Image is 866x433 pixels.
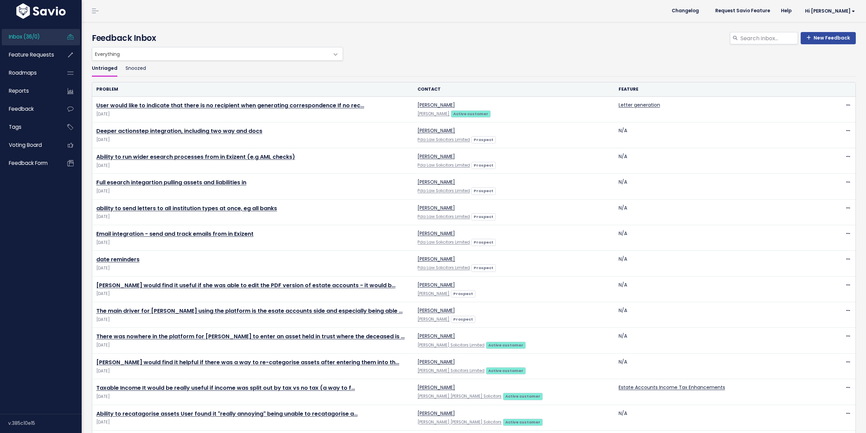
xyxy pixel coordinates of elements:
a: [PERSON_NAME] [418,179,455,185]
a: [PERSON_NAME] [418,204,455,211]
a: [PERSON_NAME] [418,316,450,322]
span: [DATE] [96,393,409,400]
a: Pda Law Solicitors Limited [418,163,470,168]
td: N/A [615,302,815,328]
a: There was nowhere in the platform for [PERSON_NAME] to enter an asset held in trust where the dec... [96,333,405,340]
th: Contact [413,82,614,96]
a: [PERSON_NAME] [418,111,450,117]
a: [PERSON_NAME] [418,410,455,417]
a: Tags [2,119,56,135]
span: Roadmaps [9,69,37,76]
a: Active customer [486,341,525,348]
span: [DATE] [96,111,409,118]
a: [PERSON_NAME] [418,230,455,237]
a: [PERSON_NAME] [418,333,455,339]
a: Active customer [486,367,525,374]
a: Prospect [471,136,495,143]
span: [DATE] [96,419,409,426]
a: Full esearch integartion pulling assets and liabilities in [96,179,246,186]
a: Snoozed [126,61,146,77]
a: Prospect [471,264,495,271]
a: [PERSON_NAME] [418,307,455,314]
a: Deeper actionstep integration, including two way and docs [96,127,262,135]
td: N/A [615,148,815,173]
span: [DATE] [96,368,409,375]
td: N/A [615,276,815,302]
span: [DATE] [96,162,409,169]
span: Hi [PERSON_NAME] [805,9,855,14]
span: Everything [92,47,343,61]
a: Hi [PERSON_NAME] [797,6,861,16]
span: [DATE] [96,265,409,272]
span: [DATE] [96,213,409,220]
span: [DATE] [96,342,409,349]
a: Prospect [471,187,495,194]
a: Request Savio Feature [710,6,775,16]
a: [PERSON_NAME] [418,153,455,160]
a: The main driver for [PERSON_NAME] using the platform is the esate accounts side and especially be... [96,307,403,315]
a: Ability to recatagorise assets User found it "really annoying" being unable to recatagorise a… [96,410,358,418]
a: Active customer [503,418,542,425]
span: [DATE] [96,316,409,323]
a: [PERSON_NAME] [418,127,455,134]
span: Feature Requests [9,51,54,58]
a: [PERSON_NAME] would find it useful if she was able to edit the PDF version of estate accounts - i... [96,281,395,289]
a: Help [775,6,797,16]
input: Search inbox... [740,32,798,44]
strong: Prospect [474,163,493,168]
strong: Active customer [488,342,523,348]
a: [PERSON_NAME] [418,256,455,262]
a: Taxable Income It would be really useful if income was split out by tax vs no tax (a way to f… [96,384,355,392]
strong: Active customer [505,419,540,425]
span: Changelog [672,9,699,13]
td: N/A [615,251,815,276]
strong: Active customer [453,111,488,117]
strong: Prospect [474,214,493,219]
span: [DATE] [96,290,409,297]
a: Active customer [451,110,490,117]
a: Roadmaps [2,65,56,81]
a: Ability to run wider esearch processes from in Exizent (e.g AML checks) [96,153,295,161]
a: Inbox (36/0) [2,29,56,45]
a: Prospect [451,290,475,297]
a: [PERSON_NAME] would find it helpful if there was a way to re-categorise assets after entering the... [96,358,399,366]
td: N/A [615,174,815,199]
a: Prospect [471,161,495,168]
span: Feedback [9,105,34,112]
th: Problem [92,82,413,96]
ul: Filter feature requests [92,61,856,77]
a: Prospect [451,315,475,322]
strong: Prospect [453,291,473,296]
a: date reminders [96,256,140,263]
a: [PERSON_NAME] Solicitors Limited [418,342,485,348]
a: Pda Law Solicitors Limited [418,188,470,194]
a: [PERSON_NAME] [418,384,455,391]
span: [DATE] [96,136,409,143]
span: Everything [92,47,329,60]
a: Voting Board [2,137,56,153]
a: Feedback [2,101,56,117]
strong: Prospect [474,265,493,270]
span: [DATE] [96,239,409,246]
span: [DATE] [96,188,409,195]
span: Tags [9,123,21,130]
a: Feature Requests [2,47,56,63]
td: N/A [615,225,815,250]
th: Feature [615,82,815,96]
a: Letter generation [619,102,660,108]
div: v.385c10e15 [8,414,82,432]
a: [PERSON_NAME] [418,102,455,108]
strong: Prospect [474,137,493,142]
span: Reports [9,87,29,94]
strong: Active customer [505,393,540,399]
strong: Prospect [474,188,493,194]
a: ability to send letters to all institution types at once, eg all banks [96,204,277,212]
a: Feedback form [2,155,56,171]
h4: Feedback Inbox [92,32,856,44]
a: Reports [2,83,56,99]
strong: Active customer [488,368,523,373]
a: [PERSON_NAME] Solicitors Limited [418,368,485,373]
a: Estate Accounts Income Tax Enhancements [619,384,725,391]
a: Active customer [503,392,542,399]
a: [PERSON_NAME] [418,281,455,288]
